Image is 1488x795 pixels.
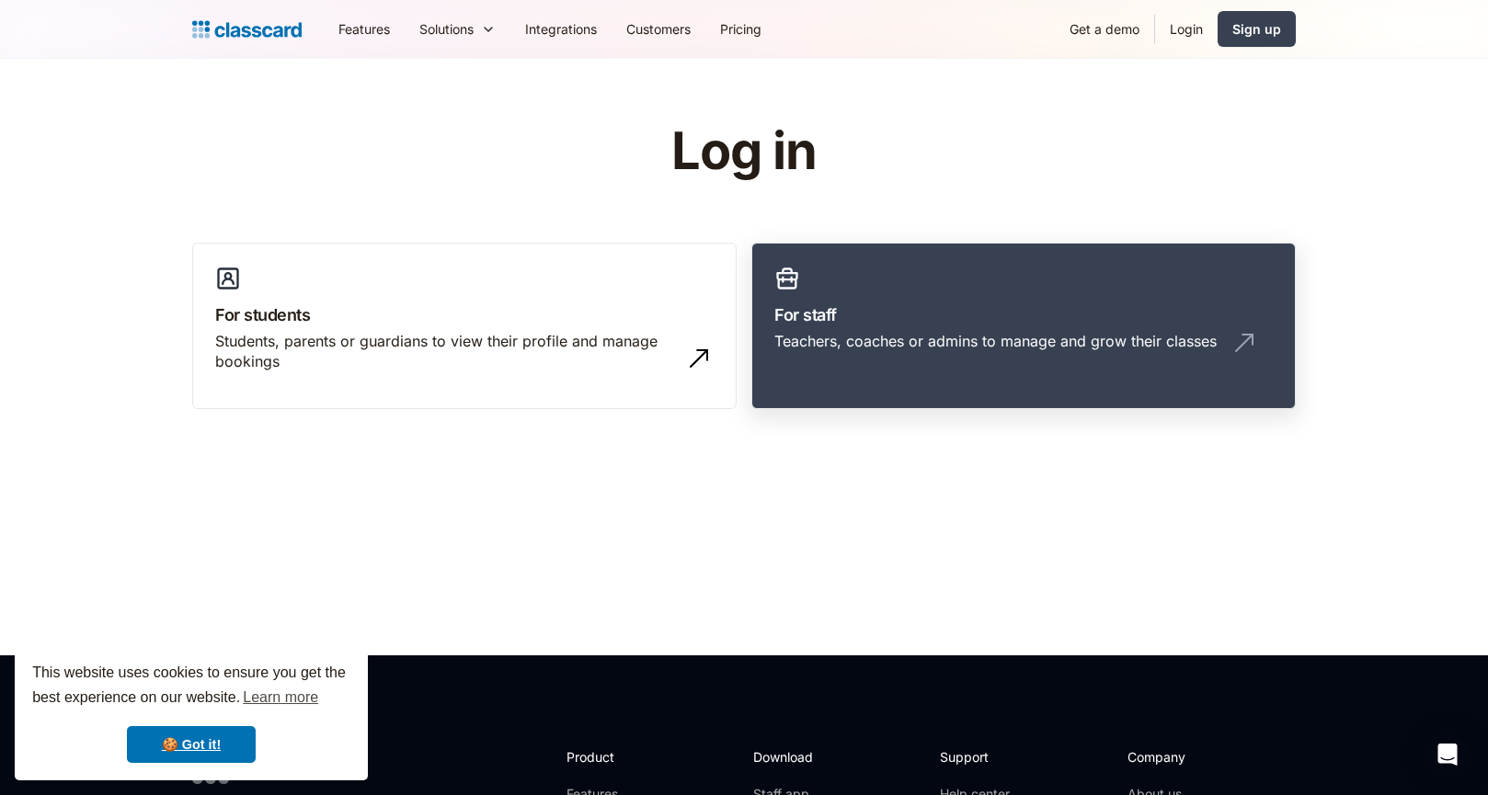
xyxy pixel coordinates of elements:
[774,331,1217,351] div: Teachers, coaches or admins to manage and grow their classes
[405,8,510,50] div: Solutions
[15,644,368,780] div: cookieconsent
[240,684,321,711] a: learn more about cookies
[452,123,1036,180] h1: Log in
[1127,747,1250,767] h2: Company
[1055,8,1154,50] a: Get a demo
[1425,733,1470,777] div: Open Intercom Messenger
[1155,8,1218,50] a: Login
[192,17,302,42] a: home
[510,8,612,50] a: Integrations
[215,331,677,372] div: Students, parents or guardians to view their profile and manage bookings
[324,8,405,50] a: Features
[751,243,1296,410] a: For staffTeachers, coaches or admins to manage and grow their classes
[192,243,737,410] a: For studentsStudents, parents or guardians to view their profile and manage bookings
[1232,19,1281,39] div: Sign up
[567,747,665,767] h2: Product
[127,726,256,763] a: dismiss cookie message
[753,747,829,767] h2: Download
[612,8,705,50] a: Customers
[419,19,474,39] div: Solutions
[1218,11,1296,47] a: Sign up
[215,302,714,327] h3: For students
[940,747,1014,767] h2: Support
[774,302,1273,327] h3: For staff
[705,8,776,50] a: Pricing
[32,662,350,711] span: This website uses cookies to ensure you get the best experience on our website.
